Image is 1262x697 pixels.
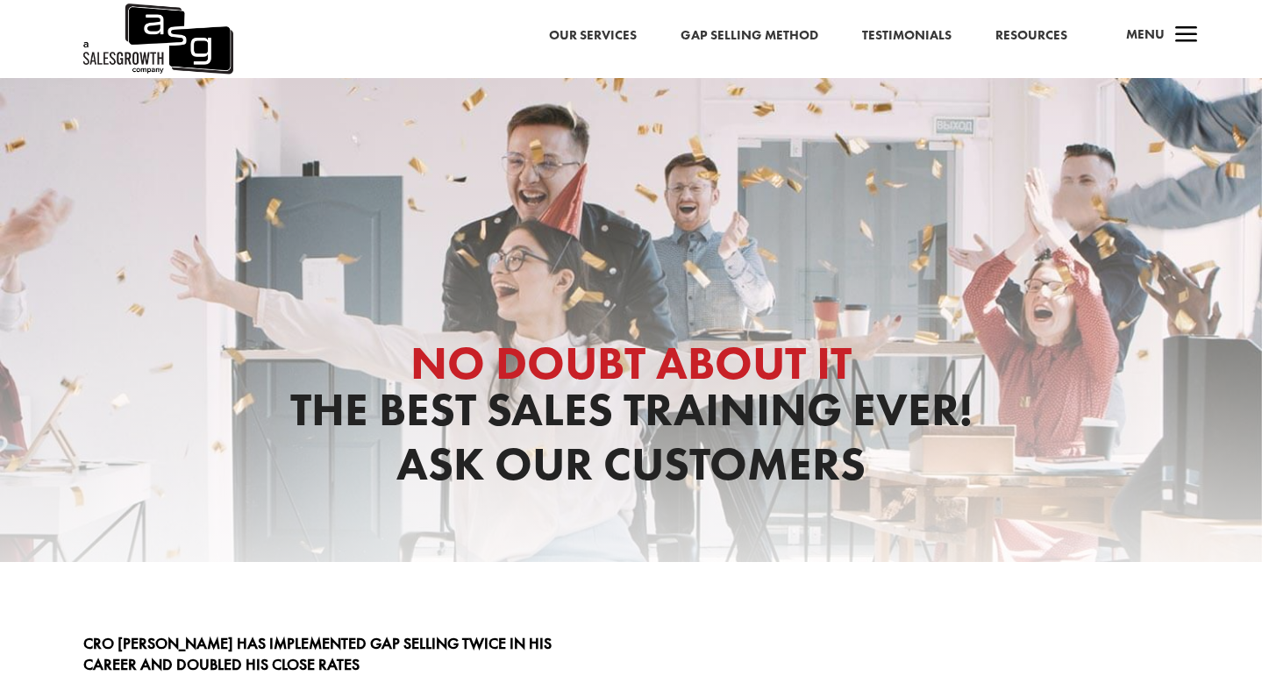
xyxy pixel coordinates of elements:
h1: The Best Sales Training Ever! [114,340,1148,442]
a: Testimonials [862,25,952,47]
p: CRO [PERSON_NAME] has implemented Gap Selling TWICE in his Career and doubled his close rates [83,633,602,675]
span: No Doubt About It [410,333,852,393]
a: Resources [995,25,1067,47]
a: Our Services [549,25,637,47]
span: Menu [1126,25,1165,43]
a: Gap Selling Method [681,25,818,47]
span: a [1169,18,1204,53]
h1: Ask Our Customers [114,441,1148,496]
